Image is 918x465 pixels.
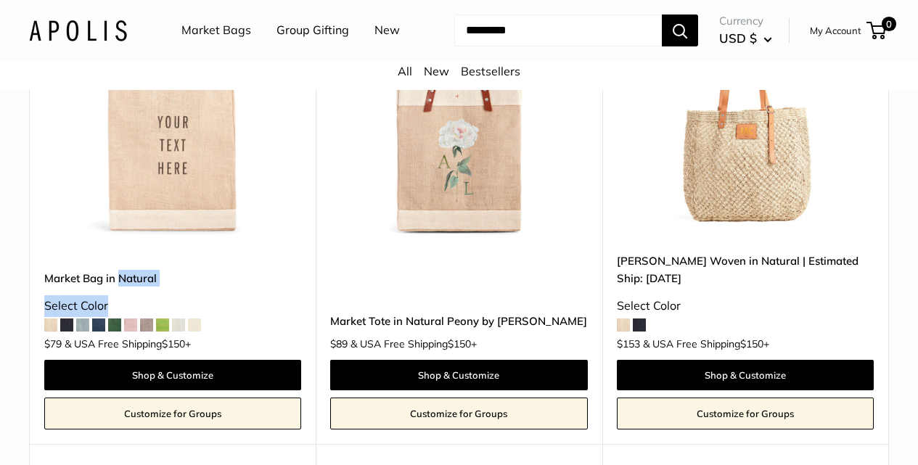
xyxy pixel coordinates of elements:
input: Search... [454,15,662,46]
button: Search [662,15,698,46]
a: Customize for Groups [617,398,874,429]
a: Shop & Customize [617,360,874,390]
a: All [398,64,412,78]
span: $79 [44,337,62,350]
span: USD $ [719,30,757,46]
a: Bestsellers [461,64,520,78]
span: $150 [162,337,185,350]
button: USD $ [719,27,772,50]
span: $150 [740,337,763,350]
span: & USA Free Shipping + [643,339,769,349]
span: $150 [448,337,471,350]
a: New [424,64,449,78]
a: My Account [810,22,861,39]
a: Market Tote in Natural Peony by [PERSON_NAME] [330,313,587,329]
span: $153 [617,337,640,350]
a: [PERSON_NAME] Woven in Natural | Estimated Ship: [DATE] [617,252,874,287]
a: Customize for Groups [330,398,587,429]
span: Currency [719,11,772,31]
span: & USA Free Shipping + [65,339,191,349]
span: $89 [330,337,348,350]
a: New [374,20,400,41]
a: Group Gifting [276,20,349,41]
img: Apolis [29,20,127,41]
a: Shop & Customize [44,360,301,390]
a: 0 [868,22,886,39]
a: Customize for Groups [44,398,301,429]
a: Shop & Customize [330,360,587,390]
a: Market Bags [181,20,251,41]
span: 0 [882,17,896,31]
div: Select Color [44,295,301,317]
a: Market Bag in Natural [44,270,301,287]
span: & USA Free Shipping + [351,339,477,349]
div: Select Color [617,295,874,317]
